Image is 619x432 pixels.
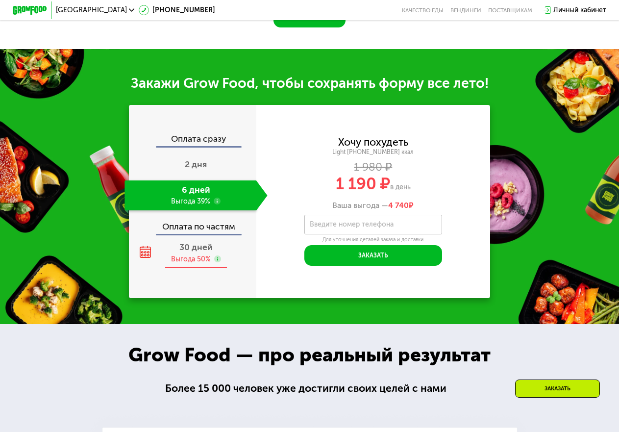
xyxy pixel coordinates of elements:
label: Введите номер телефона [310,222,394,227]
div: Оплата сразу [130,135,256,146]
span: 4 740 [388,201,409,210]
div: Для уточнения деталей заказа и доставки [304,236,442,243]
span: 2 дня [185,159,207,170]
div: 1 980 ₽ [256,162,490,172]
div: Выгода 50% [171,254,211,264]
button: Заказать [304,245,442,266]
div: Хочу похудеть [338,137,408,147]
span: 30 дней [179,242,213,253]
span: 1 190 ₽ [336,174,390,194]
div: поставщикам [488,7,532,14]
div: Grow Food — про реальный результат [115,340,504,370]
div: Заказать [515,380,600,398]
div: Light [PHONE_NUMBER] ккал [256,148,490,156]
div: Более 15 000 человек уже достигли своих целей с нами [165,381,454,397]
div: Ваша выгода — [256,201,490,210]
div: Личный кабинет [553,5,606,15]
a: [PHONE_NUMBER] [139,5,215,15]
a: Качество еды [402,7,444,14]
span: в день [390,183,411,191]
a: Вендинги [450,7,481,14]
span: ₽ [388,201,414,210]
span: [GEOGRAPHIC_DATA] [56,7,127,14]
div: Оплата по частям [130,214,256,233]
